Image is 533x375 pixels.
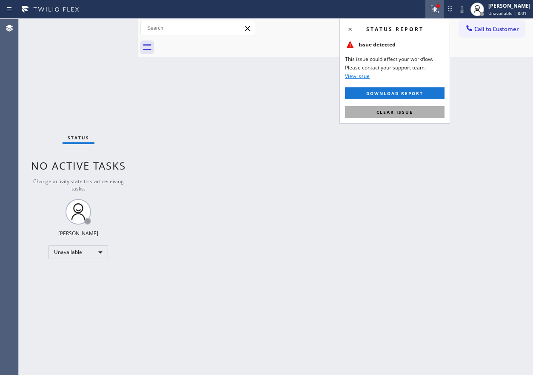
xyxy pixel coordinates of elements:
div: [PERSON_NAME] [58,230,98,237]
button: Mute [456,3,468,15]
div: [PERSON_NAME] [488,2,530,9]
button: Call to Customer [459,21,524,37]
input: Search [141,21,255,35]
span: Status [68,135,89,141]
span: No active tasks [31,159,126,173]
span: Unavailable | 8:01 [488,10,527,16]
span: Call to Customer [474,25,519,33]
span: Change activity state to start receiving tasks. [33,178,124,192]
div: Unavailable [48,245,108,259]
